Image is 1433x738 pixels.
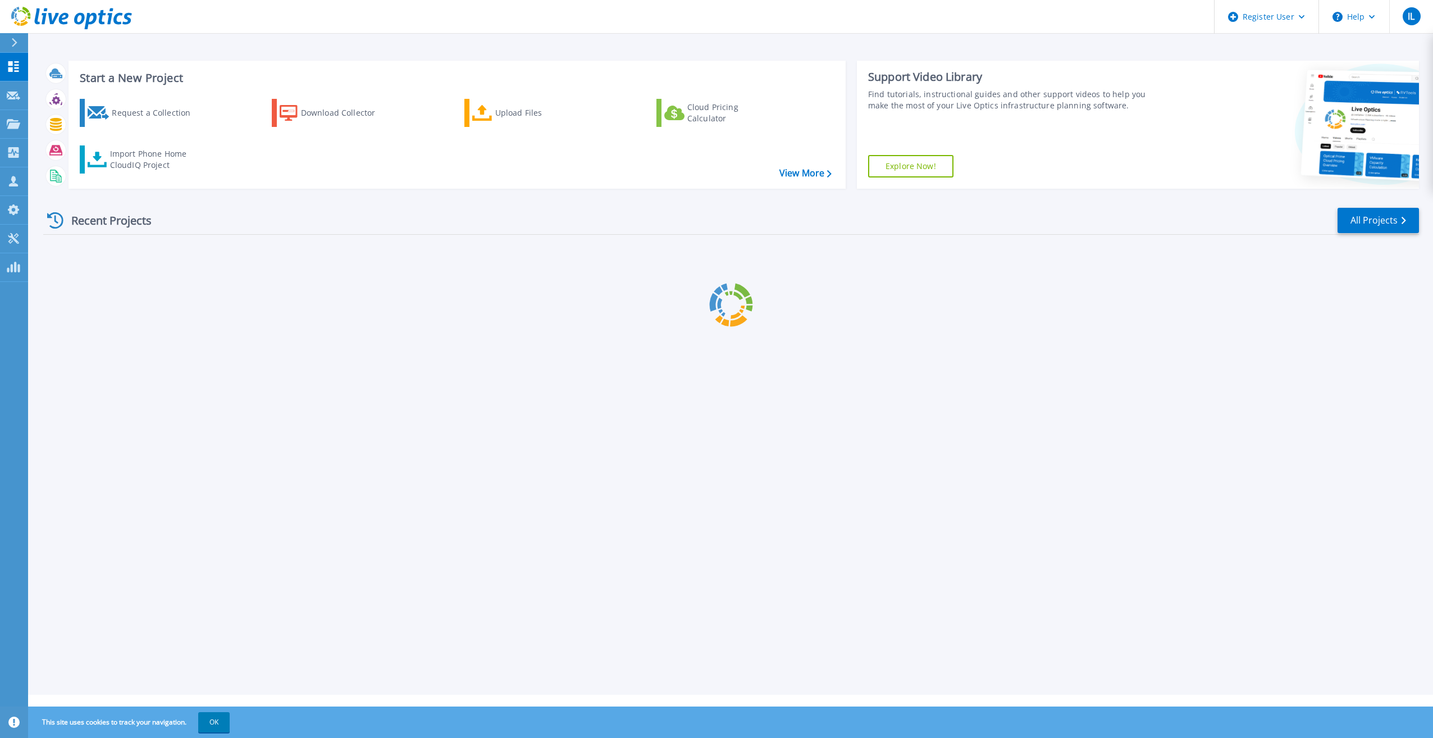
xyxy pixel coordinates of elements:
[80,99,205,127] a: Request a Collection
[868,70,1158,84] div: Support Video Library
[110,148,198,171] div: Import Phone Home CloudIQ Project
[1408,12,1414,21] span: IL
[272,99,397,127] a: Download Collector
[301,102,391,124] div: Download Collector
[1338,208,1419,233] a: All Projects
[43,207,167,234] div: Recent Projects
[656,99,782,127] a: Cloud Pricing Calculator
[80,72,831,84] h3: Start a New Project
[495,102,585,124] div: Upload Files
[198,712,230,732] button: OK
[112,102,202,124] div: Request a Collection
[687,102,777,124] div: Cloud Pricing Calculator
[868,89,1158,111] div: Find tutorials, instructional guides and other support videos to help you make the most of your L...
[868,155,953,177] a: Explore Now!
[779,168,832,179] a: View More
[464,99,590,127] a: Upload Files
[31,712,230,732] span: This site uses cookies to track your navigation.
